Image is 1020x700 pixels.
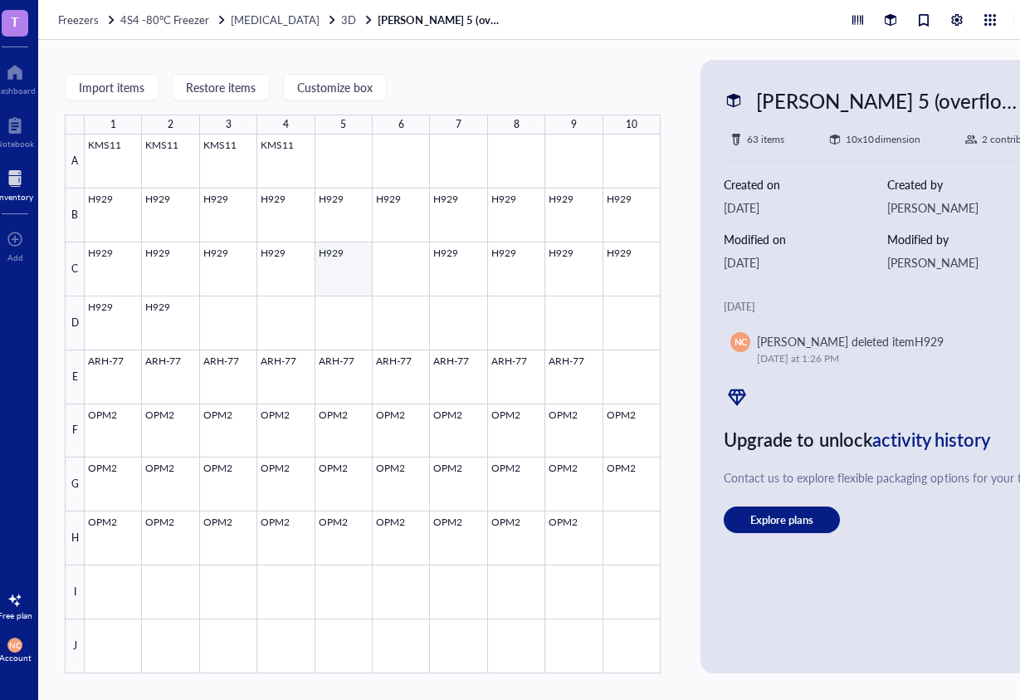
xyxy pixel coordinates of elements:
[172,74,270,100] button: Restore items
[724,230,887,248] div: Modified on
[571,115,577,135] div: 9
[514,115,520,135] div: 8
[168,115,173,135] div: 2
[65,296,85,350] div: D
[65,458,85,512] div: G
[226,115,232,135] div: 3
[65,188,85,242] div: B
[626,115,637,135] div: 10
[65,135,85,188] div: A
[747,131,784,148] div: 63 items
[724,507,840,533] button: Explore plans
[750,512,813,527] span: Explore plans
[58,12,99,27] span: Freezers
[456,115,461,135] div: 7
[724,175,887,193] div: Created on
[65,242,85,296] div: C
[724,253,887,272] div: [DATE]
[283,115,289,135] div: 4
[79,81,144,94] span: Import items
[65,350,85,404] div: E
[341,12,356,27] span: 3D
[340,115,346,135] div: 5
[915,333,944,350] div: H929
[398,115,404,135] div: 6
[65,404,85,458] div: F
[231,12,374,27] a: [MEDICAL_DATA]3D
[378,12,502,27] a: [PERSON_NAME] 5 (overflow t(4;14))
[65,512,85,565] div: H
[65,74,159,100] button: Import items
[120,12,227,27] a: 4S4 -80°C Freezer
[757,332,944,350] div: [PERSON_NAME] deleted item
[65,619,85,673] div: J
[297,81,373,94] span: Customize box
[846,131,920,148] div: 10 x 10 dimension
[58,12,117,27] a: Freezers
[65,565,85,619] div: I
[186,81,256,94] span: Restore items
[7,252,23,262] div: Add
[872,426,991,453] span: activity history
[724,198,887,217] div: [DATE]
[283,74,387,100] button: Customize box
[9,640,22,650] span: NC
[231,12,320,27] span: [MEDICAL_DATA]
[734,335,747,350] span: NC
[120,12,209,27] span: 4S4 -80°C Freezer
[11,11,19,32] span: T
[110,115,116,135] div: 1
